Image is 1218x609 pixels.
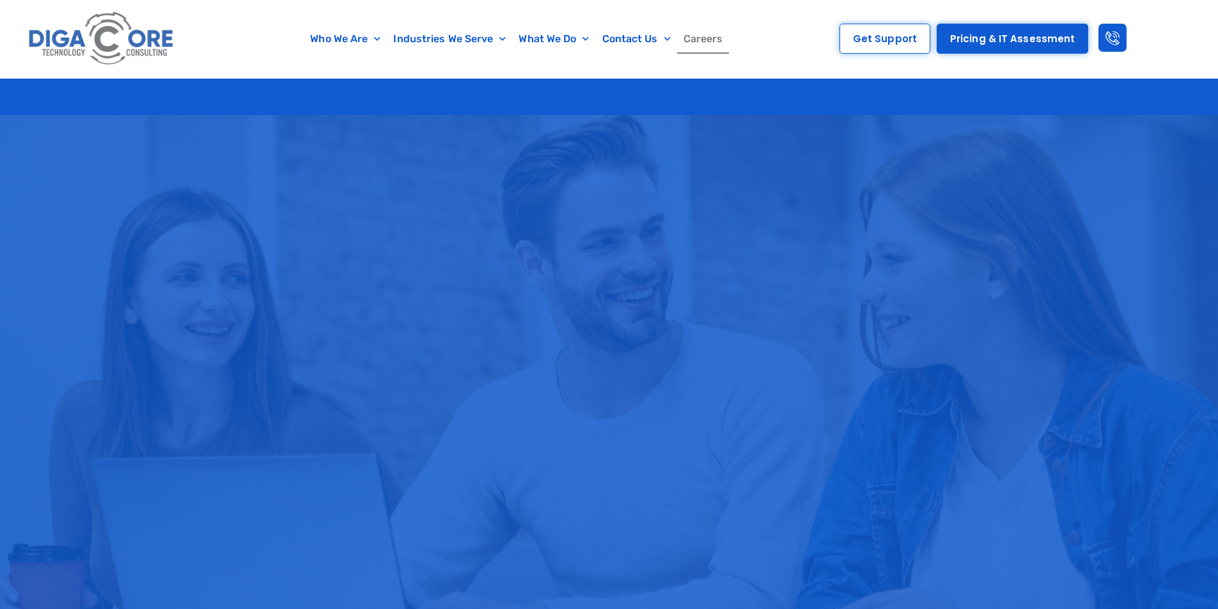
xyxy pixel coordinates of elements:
[512,24,595,54] a: What We Do
[596,24,677,54] a: Contact Us
[853,34,917,43] span: Get Support
[839,24,930,54] a: Get Support
[304,24,387,54] a: Who We Are
[950,34,1075,43] span: Pricing & IT Assessment
[677,24,730,54] a: Careers
[937,24,1088,54] a: Pricing & IT Assessment
[387,24,512,54] a: Industries We Serve
[25,6,178,72] img: Digacore logo 1
[240,24,794,54] nav: Menu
